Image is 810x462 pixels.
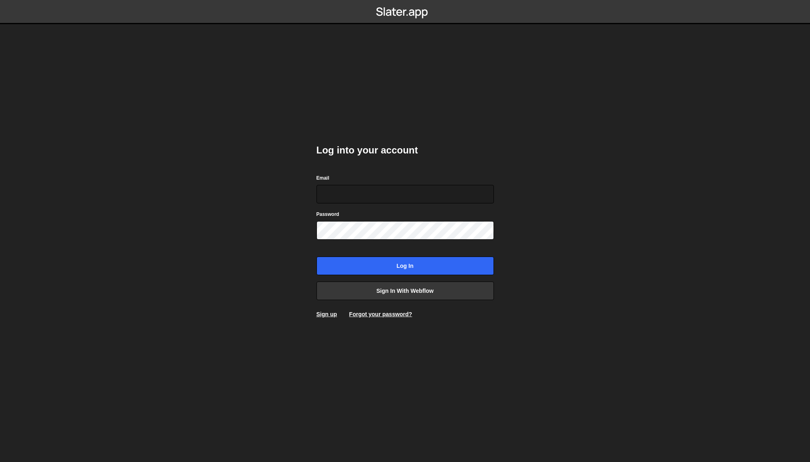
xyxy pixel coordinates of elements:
[317,311,337,317] a: Sign up
[317,282,494,300] a: Sign in with Webflow
[317,257,494,275] input: Log in
[349,311,412,317] a: Forgot your password?
[317,174,329,182] label: Email
[317,210,339,218] label: Password
[317,144,494,157] h2: Log into your account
